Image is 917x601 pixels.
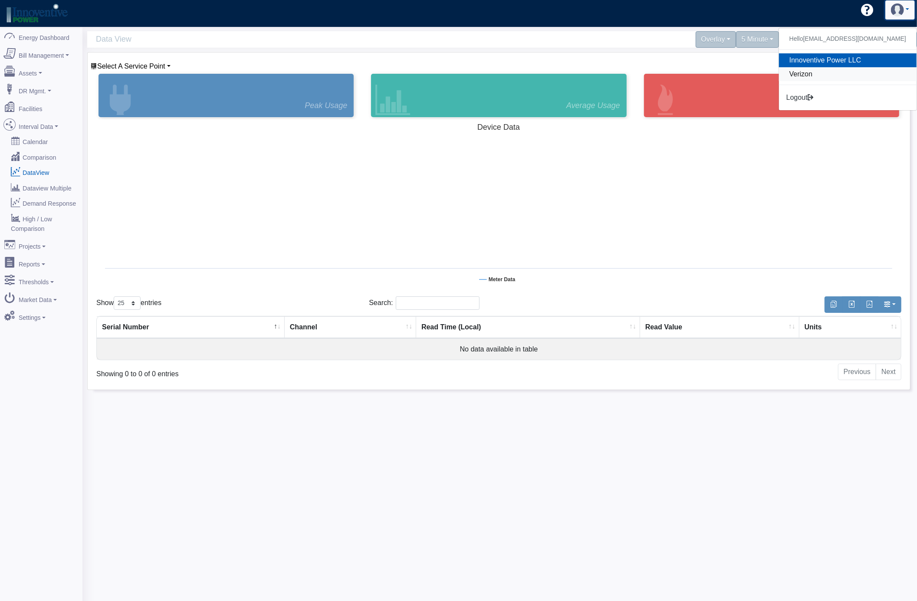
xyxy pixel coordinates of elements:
[736,31,779,48] div: 5 Minute
[640,316,799,338] th: Read Value : activate to sort column ascending
[96,296,161,310] label: Show entries
[779,32,917,46] h6: Hello [EMAIL_ADDRESS][DOMAIN_NAME]
[396,296,480,310] input: Search:
[878,296,901,313] button: Show/Hide Columns
[842,296,861,313] button: Export to Excel
[369,296,480,310] label: Search:
[97,62,165,70] span: Device List
[96,363,424,379] div: Showing 0 to 0 of 0 entries
[489,276,516,282] tspan: Meter Data
[90,62,171,70] a: Select A Service Point
[97,338,901,360] td: No data available in table
[97,316,285,338] th: Serial Number : activate to sort column descending
[891,3,904,16] img: user-3.svg
[96,31,503,47] span: Data View
[285,316,416,338] th: Channel : activate to sort column ascending
[114,296,141,310] select: Showentries
[825,296,843,313] button: Copy to clipboard
[779,53,917,67] a: Innoventive Power LLC
[566,100,620,112] span: Average Usage
[799,316,901,338] th: Units : activate to sort column ascending
[779,89,822,107] button: Logout
[477,123,520,131] tspan: Device Data
[416,316,640,338] th: Read Time (Local) : activate to sort column ascending
[696,31,736,48] div: Overlay
[860,296,878,313] button: Generate PDF
[779,67,917,81] a: Verizon
[305,100,347,112] span: Peak Usage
